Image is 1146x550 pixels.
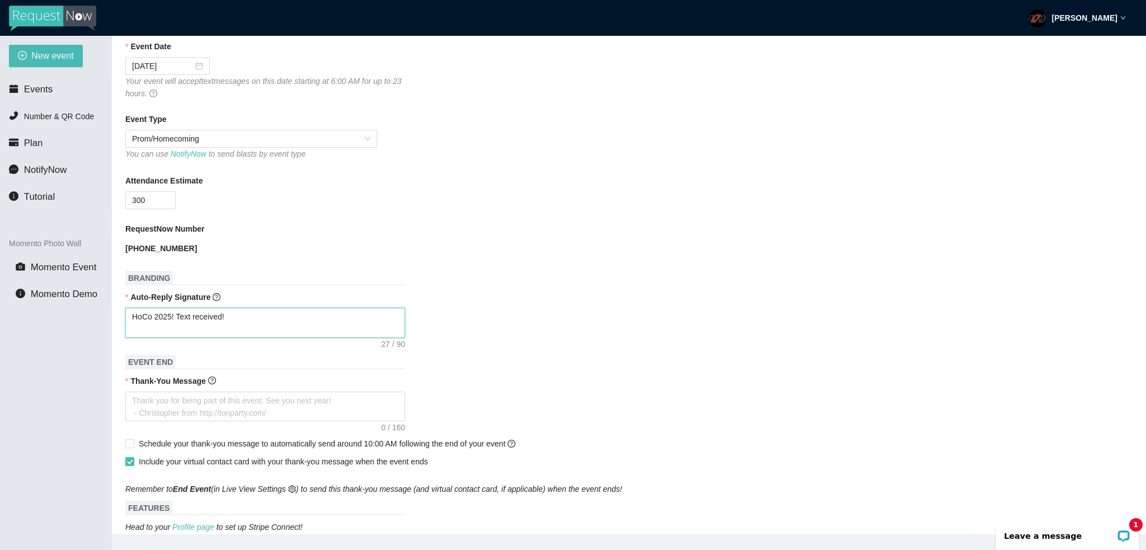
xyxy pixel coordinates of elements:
span: Prom/Homecoming [132,130,370,147]
button: plus-circleNew event [9,45,83,67]
b: RequestNow Number [125,223,205,235]
span: credit-card [9,138,18,147]
span: BRANDING [125,271,173,285]
b: Attendance Estimate [125,175,203,187]
iframe: LiveChat chat widget [989,515,1146,550]
span: Momento Demo [31,289,97,299]
span: question-circle [508,440,515,448]
span: setting [288,485,296,493]
b: Event Type [125,113,167,125]
span: Schedule your thank-you message to automatically send around 10:00 AM following the end of your e... [139,439,515,448]
input: 10/03/2025 [132,60,193,72]
span: phone [9,111,18,120]
span: down [1120,15,1126,21]
a: Profile page [172,523,214,532]
span: New event [31,49,74,63]
span: Momento Event [31,262,97,272]
span: info-circle [16,289,25,298]
span: FEATURES [125,501,172,515]
b: [PHONE_NUMBER] [125,244,197,253]
span: question-circle [213,293,220,301]
span: Plan [24,138,43,148]
img: RequestNow [9,6,96,31]
b: Auto-Reply Signature [130,293,210,302]
span: camera [16,262,25,271]
span: NotifyNow [24,164,67,175]
span: message [9,164,18,174]
img: ACg8ocIVFjWy6aDVYxGUM6BAYhRHD7fFxkzCwnf-412XTJrHQS7HM00g1Q=s96-c [1028,10,1046,27]
span: EVENT END [125,355,176,369]
b: Thank-You Message [130,377,205,386]
textarea: HoCo 2025! Text received! [125,308,405,338]
span: Include your virtual contact card with your thank-you message when the event ends [139,457,428,466]
i: Your event will accept text messages on this date starting at 6:00 AM for up to 23 hours. [125,77,402,98]
span: question-circle [208,377,216,384]
b: End Event [173,485,211,493]
span: question-circle [339,533,346,546]
span: Tutorial [24,191,55,202]
i: Head to your to set up Stripe Connect! [125,523,303,532]
i: Remember to (in Live View Settings ) to send this thank-you message (and virtual contact card, if... [125,485,622,493]
a: NotifyNow [171,149,206,158]
span: Number & QR Code [24,112,94,121]
span: info-circle [9,191,18,201]
div: You can use to send blasts by event type [125,148,377,160]
span: plus-circle [18,51,27,62]
span: Events [24,84,53,95]
b: Credit Card Tips (Apple Pay, etc) - see who tipped [125,533,336,546]
span: question-circle [149,90,157,97]
strong: [PERSON_NAME] [1052,13,1117,22]
b: Event Date [130,40,171,53]
span: calendar [9,84,18,93]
